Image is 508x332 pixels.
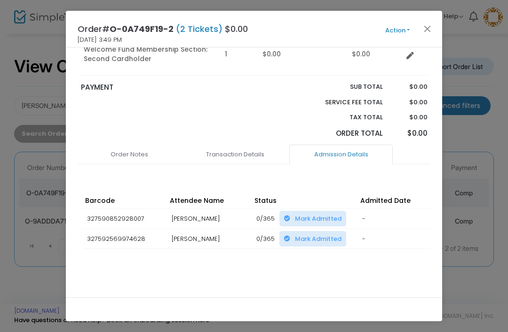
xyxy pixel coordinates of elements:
button: Close [421,23,434,35]
a: Order Notes [78,145,181,164]
p: $0.00 [392,98,427,107]
span: O-0A749F19-2 [110,23,174,35]
th: Status [252,183,357,209]
th: Attendee Name [167,183,252,209]
p: Service Fee Total [303,98,383,107]
span: (2 Tickets) [174,23,225,35]
td: $0.00 [346,33,403,76]
th: Admitted Date [357,183,442,209]
span: Mark Admitted [295,214,341,223]
td: 327590852928007 [82,209,167,229]
td: 1 [219,33,257,76]
a: Admission Details [289,145,393,164]
td: Welcome Fund Membership Section: Second Cardholder [78,33,219,76]
p: Sub total [303,82,383,92]
span: 0/365 [256,234,275,243]
td: - [357,229,442,249]
span: 0/365 [256,214,275,223]
p: PAYMENT [81,82,250,93]
p: $0.00 [392,113,427,122]
th: Barcode [82,183,167,209]
td: [PERSON_NAME] [167,209,252,229]
button: Action [369,25,426,36]
span: Mark Admitted [295,234,341,243]
td: 327592569974628 [82,229,167,249]
td: [PERSON_NAME] [167,229,252,249]
p: $0.00 [392,82,427,92]
td: - [357,209,442,229]
p: $0.00 [392,128,427,139]
td: $0.00 [257,33,346,76]
span: [DATE] 3:49 PM [78,35,122,45]
p: Order Total [303,128,383,139]
h4: Order# $0.00 [78,23,248,35]
a: Transaction Details [183,145,287,164]
p: Tax Total [303,113,383,122]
